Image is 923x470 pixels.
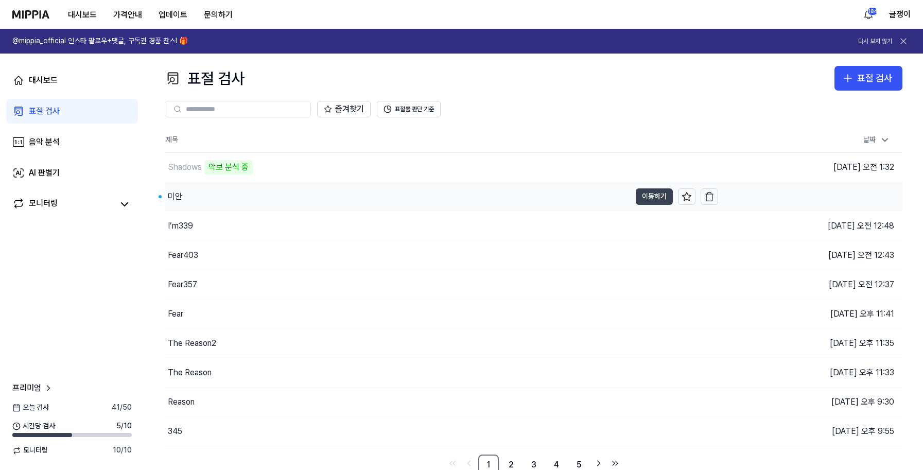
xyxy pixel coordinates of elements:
[168,190,182,203] div: 미안
[6,99,138,124] a: 표절 검사
[718,182,902,211] td: [DATE] 오전 12:49
[718,152,902,182] td: [DATE] 오전 1:32
[718,358,902,387] td: [DATE] 오후 11:33
[168,278,197,291] div: Fear357
[168,425,182,438] div: 345
[168,249,198,262] div: Fear403
[636,188,673,205] button: 이동하기
[112,403,132,413] span: 41 / 50
[857,71,892,86] div: 표절 검사
[196,5,241,25] button: 문의하기
[377,101,441,117] button: 표절률 판단 기준
[168,308,183,320] div: Fear
[204,160,253,175] div: 악보 분석 중
[6,161,138,185] a: AI 판별기
[29,167,60,179] div: AI 판별기
[6,130,138,154] a: 음악 분석
[29,74,58,86] div: 대시보드
[889,8,911,21] button: 글쟁이
[718,270,902,299] td: [DATE] 오전 12:37
[718,211,902,240] td: [DATE] 오전 12:48
[60,5,105,25] button: 대시보드
[718,240,902,270] td: [DATE] 오전 12:43
[168,396,195,408] div: Reason
[862,8,875,21] img: 알림
[834,66,902,91] button: 표절 검사
[150,5,196,25] button: 업데이트
[317,101,371,117] button: 즐겨찾기
[12,445,48,456] span: 모니터링
[858,37,892,46] button: 다시 보지 않기
[12,10,49,19] img: logo
[718,387,902,416] td: [DATE] 오후 9:30
[12,421,55,431] span: 시간당 검사
[168,161,202,173] div: Shadows
[860,6,877,23] button: 알림184
[718,299,902,328] td: [DATE] 오후 11:41
[867,7,878,15] div: 184
[12,36,188,46] h1: @mippia_official 인스타 팔로우+댓글, 구독권 경품 찬스! 🎁
[718,416,902,446] td: [DATE] 오후 9:55
[859,132,894,148] div: 날짜
[29,105,60,117] div: 표절 검사
[165,128,718,152] th: 제목
[116,421,132,431] span: 5 / 10
[12,382,41,394] span: 프리미엄
[6,68,138,93] a: 대시보드
[12,403,49,413] span: 오늘 검사
[150,1,196,29] a: 업데이트
[12,197,113,212] a: 모니터링
[168,367,212,379] div: The Reason
[29,136,60,148] div: 음악 분석
[113,445,132,456] span: 10 / 10
[168,337,216,350] div: The Reason2
[12,382,54,394] a: 프리미엄
[165,66,245,91] div: 표절 검사
[718,328,902,358] td: [DATE] 오후 11:35
[105,5,150,25] button: 가격안내
[168,220,193,232] div: I’m339
[29,197,58,212] div: 모니터링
